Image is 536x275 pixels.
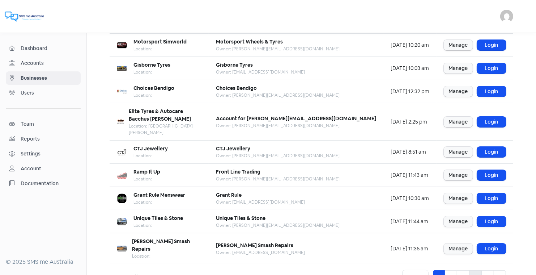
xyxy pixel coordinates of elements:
[216,122,376,129] div: Owner: [PERSON_NAME][EMAIL_ADDRESS][DOMAIN_NAME]
[6,71,81,85] a: Businesses
[21,150,41,158] div: Settings
[133,192,185,198] b: Grant Rule Menswear
[132,253,201,259] div: Location:
[216,62,253,68] b: Gisborne Tyres
[6,132,81,146] a: Reports
[6,177,81,190] a: Documentation
[216,222,340,229] div: Owner: [PERSON_NAME][EMAIL_ADDRESS][DOMAIN_NAME]
[117,40,127,50] img: f04f9500-df2d-4bc6-9216-70fe99c8ada6-250x250.png
[477,170,506,180] a: Login
[477,63,506,74] a: Login
[21,89,77,97] span: Users
[216,46,340,52] div: Owner: [PERSON_NAME][EMAIL_ADDRESS][DOMAIN_NAME]
[133,69,170,75] div: Location:
[216,145,250,152] b: CTJ Jewellery
[444,40,473,50] a: Manage
[21,45,77,52] span: Dashboard
[477,216,506,227] a: Login
[6,117,81,131] a: Team
[216,215,265,221] b: Unique Tiles & Stone
[132,238,190,252] b: [PERSON_NAME] Smash Repairs
[391,218,429,225] div: [DATE] 11:44 am
[391,148,429,156] div: [DATE] 8:51 am
[477,147,506,157] a: Login
[477,193,506,204] a: Login
[216,92,340,99] div: Owner: [PERSON_NAME][EMAIL_ADDRESS][DOMAIN_NAME]
[117,170,127,180] img: 35f4c1ad-4f2e-48ad-ab30-5155fdf70f3d-250x250.png
[444,117,473,127] a: Manage
[444,216,473,227] a: Manage
[6,57,81,70] a: Accounts
[117,117,124,127] img: 66d538de-5a83-4c3b-bc95-2d621ac501ae-250x250.png
[6,147,81,161] a: Settings
[21,120,77,128] span: Team
[216,153,340,159] div: Owner: [PERSON_NAME][EMAIL_ADDRESS][DOMAIN_NAME]
[133,46,187,52] div: Location:
[444,243,473,254] a: Manage
[129,108,191,122] b: Elite Tyres & Autocare Bacchus [PERSON_NAME]
[133,62,170,68] b: Gisborne Tyres
[21,59,77,67] span: Accounts
[117,217,127,227] img: 052dc0f5-0326-4f27-ad8e-36ef436f33b3-250x250.png
[216,199,305,205] div: Owner: [EMAIL_ADDRESS][DOMAIN_NAME]
[216,176,340,182] div: Owner: [PERSON_NAME][EMAIL_ADDRESS][DOMAIN_NAME]
[117,243,127,254] img: 41d3e966-6eab-4070-a8ed-998341c7dede-250x250.png
[216,168,260,175] b: Front Line Trading
[133,92,174,99] div: Location:
[6,86,81,100] a: Users
[117,147,127,157] img: 7be11b49-75b7-437a-b653-4ef32f684f53-250x250.png
[216,249,305,256] div: Owner: [EMAIL_ADDRESS][DOMAIN_NAME]
[117,63,127,74] img: 63d568eb-2aa7-4a3e-ac80-3fa331f9deb7-250x250.png
[133,199,185,205] div: Location:
[21,74,77,82] span: Businesses
[133,168,160,175] b: Ramp It Up
[133,38,187,45] b: Motorsport Simworld
[133,145,168,152] b: CTJ Jewellery
[391,245,429,253] div: [DATE] 11:36 am
[21,165,41,172] div: Account
[133,222,183,229] div: Location:
[477,86,506,97] a: Login
[444,147,473,157] a: Manage
[216,242,293,249] b: [PERSON_NAME] Smash Repairs
[216,38,283,45] b: Motorsport Wheels & Tyres
[6,42,81,55] a: Dashboard
[21,135,77,143] span: Reports
[21,180,77,187] span: Documentation
[133,153,168,159] div: Location:
[444,170,473,180] a: Manage
[133,215,183,221] b: Unique Tiles & Stone
[500,10,513,23] img: User
[216,115,376,122] b: Account for [PERSON_NAME][EMAIL_ADDRESS][DOMAIN_NAME]
[391,118,429,126] div: [DATE] 2:25 pm
[444,63,473,74] a: Manage
[216,192,242,198] b: Grant Rule
[444,193,473,204] a: Manage
[6,258,81,266] div: © 2025 SMS me Australia
[117,87,127,97] img: 0e827074-2277-4e51-9f29-4863781f49ff-250x250.png
[133,176,160,182] div: Location:
[391,64,429,72] div: [DATE] 10:03 am
[444,86,473,97] a: Manage
[216,69,305,75] div: Owner: [EMAIL_ADDRESS][DOMAIN_NAME]
[216,85,257,91] b: Choices Bendigo
[391,88,429,95] div: [DATE] 12:32 pm
[391,195,429,202] div: [DATE] 10:30 am
[477,117,506,127] a: Login
[117,193,127,204] img: 4a6b15b7-8deb-4f81-962f-cd6db14835d5-250x250.png
[133,85,174,91] b: Choices Bendigo
[477,243,506,254] a: Login
[6,162,81,175] a: Account
[477,40,506,50] a: Login
[391,171,429,179] div: [DATE] 11:43 am
[391,41,429,49] div: [DATE] 10:20 am
[129,123,201,136] div: Location: [GEOGRAPHIC_DATA][PERSON_NAME]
